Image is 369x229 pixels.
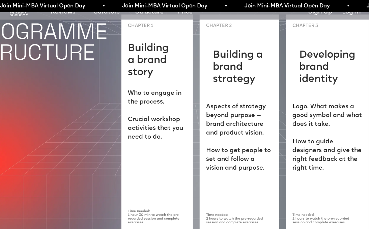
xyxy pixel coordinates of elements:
[293,21,318,31] p: CHAPTER 3
[293,103,362,173] p: Logo. What makes a good symbol and what does it take. How to guide designers and give the right f...
[342,7,361,17] a: Log In
[206,103,273,173] p: Aspects of strategy beyond purpose — brand architecture and product vision. ‍ How to get people t...
[103,1,105,11] span: •
[347,1,349,11] span: •
[206,42,273,92] h1: Building a brand strategy
[93,7,120,17] a: Curators
[128,210,186,224] p: Time needed: 1 hour 30 min to watch the pre-recorded session and complete exercises
[225,1,227,11] span: •
[128,42,186,79] h2: Building a brand story
[128,89,186,142] p: Who to engage in the process. ‍ Crucial workshop activities that you need to do.
[135,7,164,17] a: Structure
[206,213,273,225] p: Time needed: 2 hours to watch the pre-recorded session and complete exercises
[293,213,362,225] p: Time needed: 2 hours to watch the pre-recorded session and complete exercises
[51,7,76,17] a: Reviews
[308,7,332,17] a: Sign Up
[293,42,362,92] h1: Developing brand identity
[128,21,153,31] p: CHAPTER 1
[206,21,232,31] p: CHAPTER 2
[178,7,193,17] a: Price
